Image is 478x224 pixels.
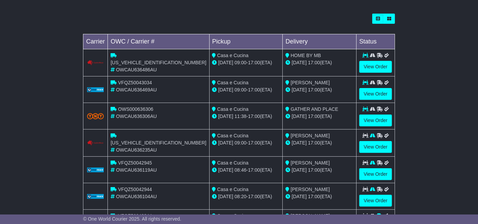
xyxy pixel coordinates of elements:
[359,115,392,126] a: View Order
[217,213,248,219] span: Casa e Cucina
[292,167,307,173] span: [DATE]
[218,167,233,173] span: [DATE]
[218,140,233,145] span: [DATE]
[217,160,248,166] span: Casa e Cucina
[308,87,320,92] span: 17:00
[308,194,320,199] span: 17:00
[83,216,181,222] span: © One World Courier 2025. All rights reserved.
[111,60,206,65] span: [US_VEHICLE_IDENTIFICATION_NUMBER]
[111,140,206,145] span: [US_VEHICLE_IDENTIFICATION_NUMBER]
[291,106,338,112] span: GATHER AND PLACE
[248,87,260,92] span: 17:00
[291,160,330,166] span: [PERSON_NAME]
[217,133,248,138] span: Casa e Cucina
[217,80,248,85] span: Casa e Cucina
[234,114,246,119] span: 11:38
[218,194,233,199] span: [DATE]
[359,88,392,100] a: View Order
[234,167,246,173] span: 08:46
[83,34,108,49] td: Carrier
[308,60,320,65] span: 17:00
[292,114,307,119] span: [DATE]
[118,187,152,192] span: VFQZ50042944
[248,194,260,199] span: 17:00
[285,59,353,66] div: (ETA)
[285,167,353,174] div: (ETA)
[218,114,233,119] span: [DATE]
[308,140,320,145] span: 17:00
[308,114,320,119] span: 17:00
[116,87,157,92] span: OWCAU636469AU
[291,133,330,138] span: [PERSON_NAME]
[248,60,260,65] span: 17:00
[292,87,307,92] span: [DATE]
[217,187,248,192] span: Casa e Cucina
[248,114,260,119] span: 17:00
[118,160,152,166] span: VFQZ50042945
[292,140,307,145] span: [DATE]
[118,80,152,85] span: VFQZ50043034
[116,194,157,199] span: OWCAU636104AU
[116,167,157,173] span: OWCAU636119AU
[283,34,357,49] td: Delivery
[291,213,330,219] span: [PERSON_NAME]
[116,67,157,72] span: OWCAU636486AU
[291,80,330,85] span: [PERSON_NAME]
[292,194,307,199] span: [DATE]
[218,87,233,92] span: [DATE]
[217,53,248,58] span: Casa e Cucina
[234,87,246,92] span: 09:00
[87,140,104,146] img: Couriers_Please.png
[212,86,280,93] div: - (ETA)
[212,139,280,147] div: - (ETA)
[248,167,260,173] span: 17:00
[116,114,157,119] span: OWCAU636306AU
[217,106,248,112] span: Casa e Cucina
[292,60,307,65] span: [DATE]
[248,140,260,145] span: 17:00
[359,195,392,207] a: View Order
[87,87,104,92] img: GetCarrierServiceLogo
[234,194,246,199] span: 08:20
[291,53,321,58] span: HOME BY MB
[285,193,353,200] div: (ETA)
[118,106,153,112] span: OWS000636306
[357,34,395,49] td: Status
[212,167,280,174] div: - (ETA)
[87,168,104,172] img: GetCarrierServiceLogo
[285,113,353,120] div: (ETA)
[116,147,157,153] span: OWCAU636235AU
[218,60,233,65] span: [DATE]
[87,113,104,119] img: TNT_Domestic.png
[359,168,392,180] a: View Order
[209,34,283,49] td: Pickup
[87,60,104,66] img: Couriers_Please.png
[359,61,392,73] a: View Order
[212,113,280,120] div: - (ETA)
[212,193,280,200] div: - (ETA)
[118,213,152,219] span: VFQZ50042844
[285,139,353,147] div: (ETA)
[108,34,209,49] td: OWC / Carrier #
[359,141,392,153] a: View Order
[234,60,246,65] span: 09:00
[285,86,353,93] div: (ETA)
[308,167,320,173] span: 17:00
[234,140,246,145] span: 09:00
[212,59,280,66] div: - (ETA)
[291,187,330,192] span: [PERSON_NAME]
[87,194,104,199] img: GetCarrierServiceLogo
